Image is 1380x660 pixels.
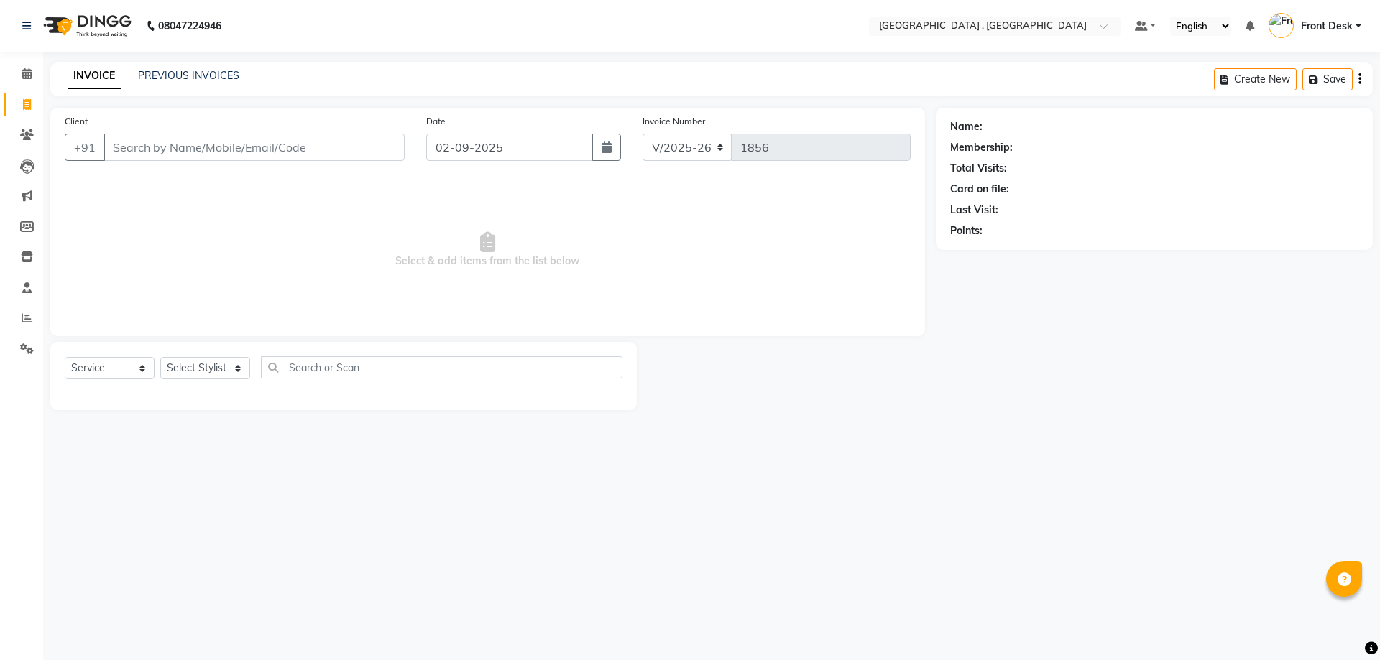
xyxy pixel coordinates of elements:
[1269,13,1294,38] img: Front Desk
[65,115,88,128] label: Client
[950,203,998,218] div: Last Visit:
[261,356,622,378] input: Search or Scan
[138,69,239,82] a: PREVIOUS INVOICES
[65,134,105,161] button: +91
[1214,68,1297,90] button: Create New
[643,115,705,128] label: Invoice Number
[1301,19,1353,34] span: Front Desk
[65,178,911,322] span: Select & add items from the list below
[1302,68,1353,90] button: Save
[103,134,405,161] input: Search by Name/Mobile/Email/Code
[68,63,121,89] a: INVOICE
[950,223,983,238] div: Points:
[950,161,1007,176] div: Total Visits:
[950,182,1009,197] div: Card on file:
[950,119,983,134] div: Name:
[37,6,135,46] img: logo
[426,115,446,128] label: Date
[158,6,221,46] b: 08047224946
[950,140,1013,155] div: Membership:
